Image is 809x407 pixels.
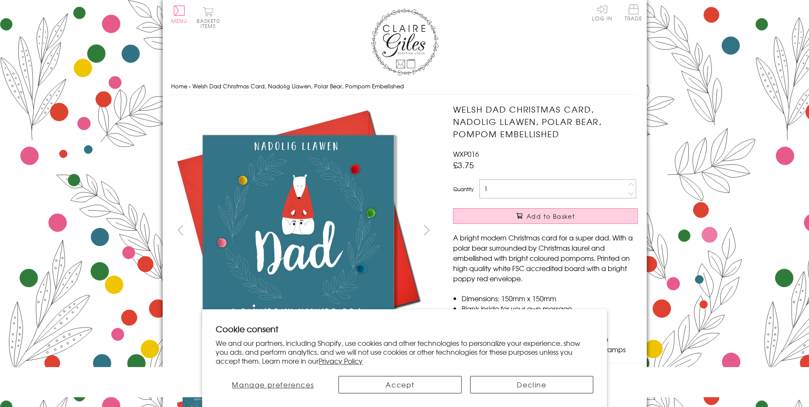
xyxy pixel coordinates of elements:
button: next [417,220,436,240]
span: WXP016 [453,149,479,159]
button: Accept [338,376,462,393]
span: 0 items [200,17,220,30]
button: Basket0 items [197,7,220,28]
span: Trade [625,4,643,21]
label: Quantity [453,185,474,193]
h1: Welsh Dad Christmas Card, Nadolig Llawen, Polar Bear, Pompom Embellished [453,103,638,140]
button: Manage preferences [216,376,330,393]
span: Menu [171,17,188,25]
li: Blank inside for your own message [462,303,638,314]
a: Privacy Policy [319,356,363,366]
span: Welsh Dad Christmas Card, Nadolig Llawen, Polar Bear, Pompom Embellished [192,82,404,90]
img: Claire Giles Greetings Cards [371,8,439,76]
img: Welsh Dad Christmas Card, Nadolig Llawen, Polar Bear, Pompom Embellished [171,103,426,358]
span: £3.75 [453,159,474,171]
button: Menu [171,6,188,23]
button: Add to Basket [453,208,638,224]
h2: Cookie consent [216,323,593,335]
p: A bright modern Christmas card for a super dad. With a polar bear surrounded by Christmas laurel ... [453,232,638,283]
img: Welsh Dad Christmas Card, Nadolig Llawen, Polar Bear, Pompom Embellished [436,103,691,358]
span: Manage preferences [232,379,314,390]
a: Home [171,82,187,90]
nav: breadcrumbs [171,78,638,95]
button: Decline [470,376,593,393]
li: Dimensions: 150mm x 150mm [462,293,638,303]
a: Trade [625,4,643,23]
p: We and our partners, including Shopify, use cookies and other technologies to personalize your ex... [216,339,593,365]
button: prev [171,220,190,240]
a: Log In [592,4,612,21]
span: › [189,82,191,90]
span: Add to Basket [527,212,575,220]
